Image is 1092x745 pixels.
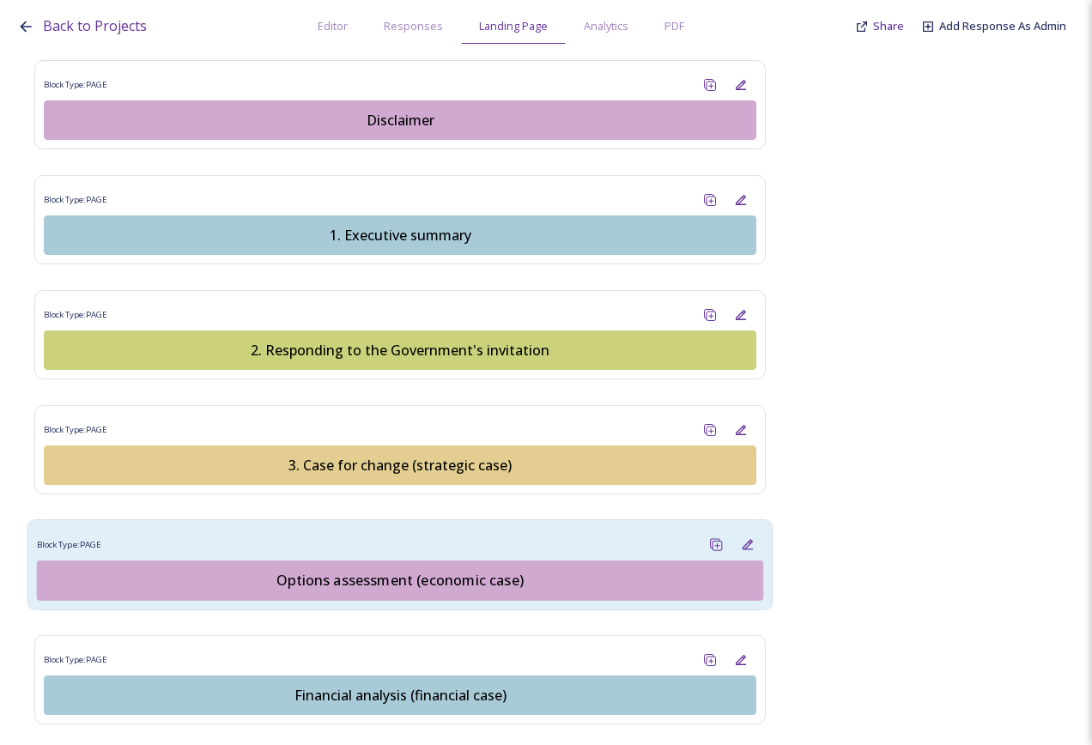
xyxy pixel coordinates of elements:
[43,16,147,35] span: Back to Projects
[384,18,443,34] span: Responses
[873,18,904,33] span: Share
[44,675,756,715] button: Financial analysis (financial case)
[53,455,747,475] div: 3. Case for change (strategic case)
[53,110,747,130] div: Disclaimer
[318,18,348,34] span: Editor
[46,570,754,591] div: Options assessment (economic case)
[53,685,747,706] div: Financial analysis (financial case)
[53,340,747,360] div: 2. Responding to the Government's invitation
[37,560,764,601] button: Options assessment (economic case)
[664,18,684,34] span: PDF
[44,445,756,485] button: 3. Case for change (strategic case)
[939,18,1066,33] span: Add Response As Admin
[43,15,147,37] a: Back to Projects
[479,18,548,34] span: Landing Page
[53,225,747,245] div: 1. Executive summary
[44,215,756,255] button: 1. Executive summary
[44,194,107,206] span: Block Type: PAGE
[939,18,1066,34] a: Add Response As Admin
[584,18,628,34] span: Analytics
[44,100,756,140] button: Disclaimer
[44,654,107,666] span: Block Type: PAGE
[44,424,107,436] span: Block Type: PAGE
[44,309,107,321] span: Block Type: PAGE
[44,330,756,370] button: 2. Responding to the Government's invitation
[44,79,107,91] span: Block Type: PAGE
[37,538,101,551] span: Block Type: PAGE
